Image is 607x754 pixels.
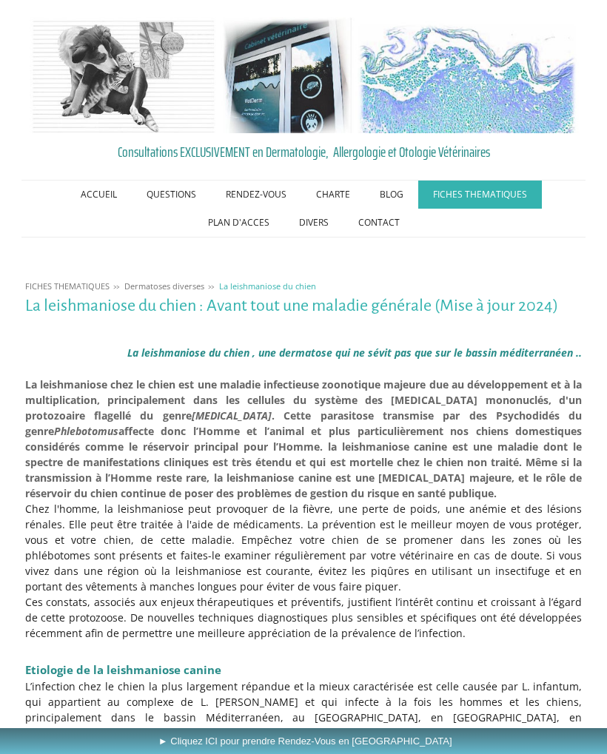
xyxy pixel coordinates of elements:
b: La leishmaniose du chien , une dermatose qui ne sévit pas que sur le bassin méditerranéen .. [127,346,582,360]
p: Chez l'homme, la leishmaniose peut provoquer de la fièvre, une perte de poids, une anémie et des ... [25,501,583,594]
span: parasitose transmise par des Psychodidés du genre affecte donc l’Homme et l’animal et plus partic... [25,408,583,438]
a: PLAN D'ACCES [193,209,284,237]
span: des [MEDICAL_DATA] mononuclés, d'un protozoaire flagellé du genre . Cette [25,393,583,423]
a: RENDEZ-VOUS [211,181,301,209]
strong: Etiologie de la leishmaniose canine [25,662,221,677]
a: La leishmaniose du chien [215,280,320,292]
span: manifestations cliniques est très étendu et qui est mortelle chez le chien non traité. [83,455,522,469]
strong: n à l’Homme reste rare, la leishmaniose canine est une [MEDICAL_DATA] majeure, et le rôle de rése... [25,377,583,500]
h1: La leishmaniose du chien : Avant tout une maladie générale (Mise à jour 2024) [25,297,583,315]
span: Même si la transmissio [25,455,583,485]
span: développement et à la multiplication, principalement dans les cellules du système [25,377,583,407]
a: BLOG [365,181,418,209]
a: Consultations EXCLUSIVEMENT en Dermatologie, Allergologie et Otologie Vétérinaires [25,141,583,163]
span: FICHES THEMATIQUES [25,280,110,292]
a: FICHES THEMATIQUES [418,181,542,209]
a: Dermatoses diverses [121,280,208,292]
a: CHARTE [301,181,365,209]
i: Phlebotomus [54,424,118,438]
a: QUESTIONS [132,181,211,209]
span: la leishmaniose canine est une maladie dont le spectre de [25,440,583,469]
p: Ces constats, associés aux enjeux thérapeutiques et préventifs, justifient l’intérêt continu et c... [25,594,583,641]
a: FICHES THEMATIQUES [21,280,113,292]
i: [MEDICAL_DATA] [192,408,272,423]
span: ► Cliquez ICI pour prendre Rendez-Vous en [GEOGRAPHIC_DATA] [158,736,452,747]
span: Dermatoses diverses [124,280,204,292]
a: ACCUEIL [66,181,132,209]
a: CONTACT [343,209,415,237]
span: La leishmaniose chez le chien est une maladie infectieuse zoonotique majeure due au [25,377,464,391]
span: domestiques considérés comme le réservoir principal pour l’Homme. [25,424,583,454]
span: La leishmaniose du chien [219,280,316,292]
p: L’infection chez le chien la plus largement répandue et la mieux caractérisée est celle causée pa... [25,679,583,741]
a: DIVERS [284,209,343,237]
